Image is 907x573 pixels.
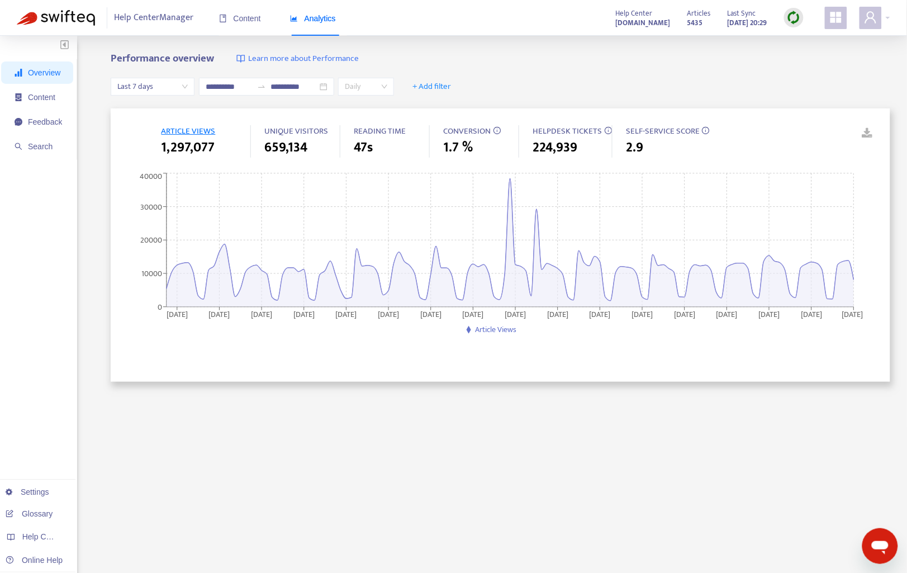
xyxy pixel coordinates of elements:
[28,142,53,151] span: Search
[443,138,473,158] span: 1.7 %
[141,267,162,280] tspan: 10000
[6,487,49,496] a: Settings
[687,7,711,20] span: Articles
[17,10,95,26] img: Swifteq
[140,170,162,183] tspan: 40000
[158,300,162,313] tspan: 0
[759,307,780,320] tspan: [DATE]
[15,69,22,77] span: signal
[161,124,215,138] span: ARTICLE VIEWS
[616,7,653,20] span: Help Center
[801,307,823,320] tspan: [DATE]
[236,54,245,63] img: image-link
[728,7,756,20] span: Last Sync
[616,16,671,29] a: [DOMAIN_NAME]
[28,93,55,102] span: Content
[728,17,767,29] strong: [DATE] 20:29
[257,82,266,91] span: swap-right
[257,82,266,91] span: to
[475,323,516,336] span: Article Views
[533,138,577,158] span: 224,939
[345,78,387,95] span: Daily
[219,14,261,23] span: Content
[248,53,359,65] span: Learn more about Performance
[264,124,328,138] span: UNIQUE VISITORS
[251,307,273,320] tspan: [DATE]
[22,532,68,541] span: Help Centers
[463,307,484,320] tspan: [DATE]
[716,307,738,320] tspan: [DATE]
[626,138,643,158] span: 2.9
[616,17,671,29] strong: [DOMAIN_NAME]
[264,138,307,158] span: 659,134
[28,68,60,77] span: Overview
[421,307,442,320] tspan: [DATE]
[117,78,188,95] span: Last 7 days
[505,307,526,320] tspan: [DATE]
[632,307,653,320] tspan: [DATE]
[15,143,22,150] span: search
[548,307,569,320] tspan: [DATE]
[219,15,227,22] span: book
[140,234,162,247] tspan: 20000
[111,50,214,67] b: Performance overview
[336,307,357,320] tspan: [DATE]
[443,124,491,138] span: CONVERSION
[167,307,188,320] tspan: [DATE]
[354,138,373,158] span: 47s
[412,80,451,93] span: + Add filter
[140,200,162,213] tspan: 30000
[864,11,877,24] span: user
[236,53,359,65] a: Learn more about Performance
[687,17,703,29] strong: 5435
[842,307,863,320] tspan: [DATE]
[293,307,315,320] tspan: [DATE]
[675,307,696,320] tspan: [DATE]
[209,307,230,320] tspan: [DATE]
[829,11,843,24] span: appstore
[161,138,215,158] span: 1,297,077
[626,124,700,138] span: SELF-SERVICE SCORE
[6,509,53,518] a: Glossary
[6,556,63,565] a: Online Help
[378,307,400,320] tspan: [DATE]
[404,78,459,96] button: + Add filter
[290,14,336,23] span: Analytics
[15,93,22,101] span: container
[15,118,22,126] span: message
[354,124,406,138] span: READING TIME
[590,307,611,320] tspan: [DATE]
[115,7,194,29] span: Help Center Manager
[533,124,602,138] span: HELPDESK TICKETS
[28,117,62,126] span: Feedback
[290,15,298,22] span: area-chart
[862,528,898,564] iframe: Button to launch messaging window
[787,11,801,25] img: sync.dc5367851b00ba804db3.png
